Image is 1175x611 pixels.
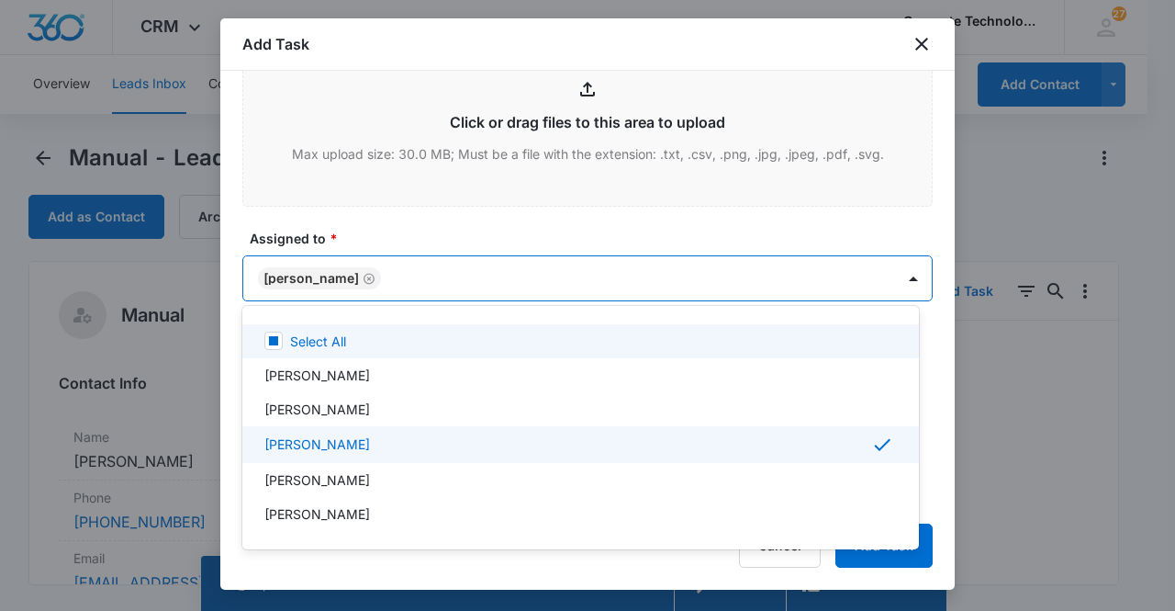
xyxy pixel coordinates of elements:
[290,332,346,351] p: Select All
[264,435,370,454] p: [PERSON_NAME]
[264,400,370,419] p: [PERSON_NAME]
[264,504,370,524] p: [PERSON_NAME]
[264,470,370,490] p: [PERSON_NAME]
[264,366,370,385] p: [PERSON_NAME]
